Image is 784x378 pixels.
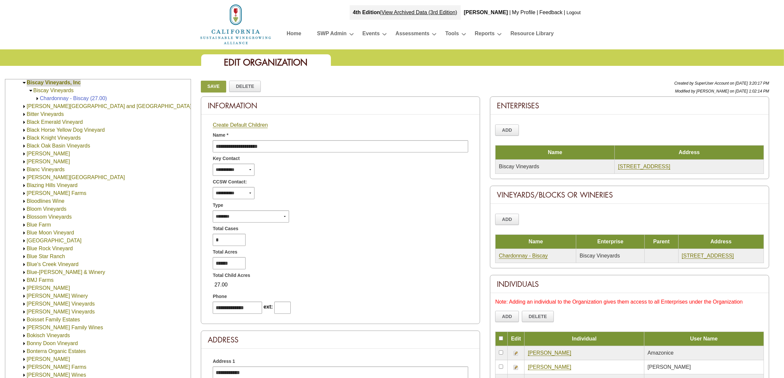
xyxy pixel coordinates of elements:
a: Boisset Family Estates [27,317,80,322]
img: Expand Blakeman Vineyards [22,159,27,164]
span: Total Child Acres [213,272,250,279]
a: Blanc Vineyards [27,167,65,172]
span: Phone [213,293,227,300]
img: Expand Bonterra Organic Estates [22,349,27,354]
img: Expand Blue-Merle Vineyard & Winery [22,270,27,275]
a: [PERSON_NAME] Winery [27,293,88,299]
div: Vineyards/Blocks or Wineries [490,186,769,204]
td: Address [678,235,764,249]
a: [PERSON_NAME] [27,285,70,291]
a: [PERSON_NAME] Vineyards [27,309,95,314]
td: Name [496,235,576,249]
img: Expand Blue Star Ranch [22,254,27,259]
span: 27.00 [213,279,229,290]
span: Biscay Vineyards [580,253,620,258]
a: Assessments [395,29,429,40]
a: Bokisch Vineyards [27,333,70,338]
a: Feedback [539,10,562,15]
a: Home [200,21,272,27]
img: Expand Bisordi Ranch and Vineyards [22,104,27,109]
td: Name [496,146,615,160]
span: Total Cases [213,225,238,232]
td: Enterprise [576,235,645,249]
a: Blue Moon Vineyard [27,230,74,235]
img: Expand Black Emerald Vineyard [22,120,27,125]
a: Chardonnay - Biscay [499,253,548,259]
a: Black Knight Vineyards [27,135,81,141]
img: Expand Boeschen Vineyards [22,302,27,307]
a: Biscay Vineyards, Inc [27,80,81,85]
a: Delete [229,81,261,92]
a: Bonterra Organic Estates [27,348,86,354]
td: Edit [508,332,525,346]
img: Expand Bonny Doon Vineyard [22,341,27,346]
a: [STREET_ADDRESS] [618,164,670,170]
img: Expand BMJ Farms [22,278,27,283]
img: Expand Blossom Vineyards [22,215,27,220]
img: Expand Bitter Vineyards [22,112,27,117]
img: Expand Black Horse Yellow Dog Vineyard [22,128,27,133]
td: Address [615,146,764,160]
a: Black Horse Yellow Dog Vineyard [27,127,105,133]
img: Collapse Biscay Vineyards, Inc [22,80,27,85]
img: Expand Bordes Wines [22,373,27,378]
img: Expand Blanc Vineyards [22,167,27,172]
a: Black Emerald Vineyard [27,119,83,125]
span: Type [213,202,223,209]
td: Individual [525,332,644,346]
a: Resource Library [510,29,554,40]
a: Blue Rock Vineyard [27,246,73,251]
a: BMJ Farms [27,277,54,283]
a: View Archived Data (3rd Edition) [382,10,457,15]
img: Expand Blake Vineyards [22,151,27,156]
span: Key Contact [213,155,240,162]
a: [PERSON_NAME][GEOGRAPHIC_DATA] and [GEOGRAPHIC_DATA] [27,103,191,109]
a: Delete [522,311,554,322]
div: | [509,5,511,20]
a: [PERSON_NAME] Farms [27,364,86,370]
img: Expand Blue Rock Vineyard [22,246,27,251]
a: Create Default Children [213,122,268,128]
a: Logout [567,10,581,15]
img: Expand Black Oak Basin Vineyards [22,144,27,148]
img: Expand Blom Farms [22,191,27,196]
a: Chardonnay - Biscay (27.00) [40,95,107,101]
a: Blue's Creek Vineyard [27,261,79,267]
a: Blue Farm [27,222,51,228]
div: | [563,5,566,20]
div: | [536,5,539,20]
div: | [350,5,461,20]
img: Edit [513,351,519,356]
img: Expand Bodegas Aguirre [22,286,27,291]
span: Edit Organization [224,57,308,68]
a: Add [495,124,519,136]
img: Expand Blue Farm [22,223,27,228]
img: logo_cswa2x.png [200,3,272,45]
a: Biscay Vineyards [33,88,73,93]
span: Amazonice [648,350,674,356]
a: [STREET_ADDRESS] [682,253,734,259]
span: Name * [213,132,228,139]
img: Expand Boitano Family Wines [22,325,27,330]
div: Individuals [490,275,769,293]
a: [PERSON_NAME] [528,364,571,370]
div: Note: Adding an individual to the Organization gives them access to all Enterprises under the Org... [495,298,764,306]
img: Expand Blue Oak Ranch [22,238,27,243]
a: SWP Admin [317,29,347,40]
a: [PERSON_NAME] Family Wines [27,325,103,330]
a: Black Oak Basin Vineyards [27,143,90,148]
a: Bonny Doon Vineyard [27,340,78,346]
td: User Name [644,332,764,346]
a: My Profile [512,10,535,15]
strong: 4th Edition [353,10,380,15]
a: [PERSON_NAME] [27,159,70,164]
img: Expand Black Knight Vineyards [22,136,27,141]
img: Edit [513,365,519,370]
a: Events [363,29,380,40]
a: Bloodlines Wine [27,198,65,204]
a: [PERSON_NAME] Vineyards [27,301,95,307]
td: Biscay Vineyards [496,160,615,174]
img: Expand Blasi Ranch [22,175,27,180]
a: [PERSON_NAME][GEOGRAPHIC_DATA] [27,175,125,180]
span: CCSW Contact: [213,178,247,185]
